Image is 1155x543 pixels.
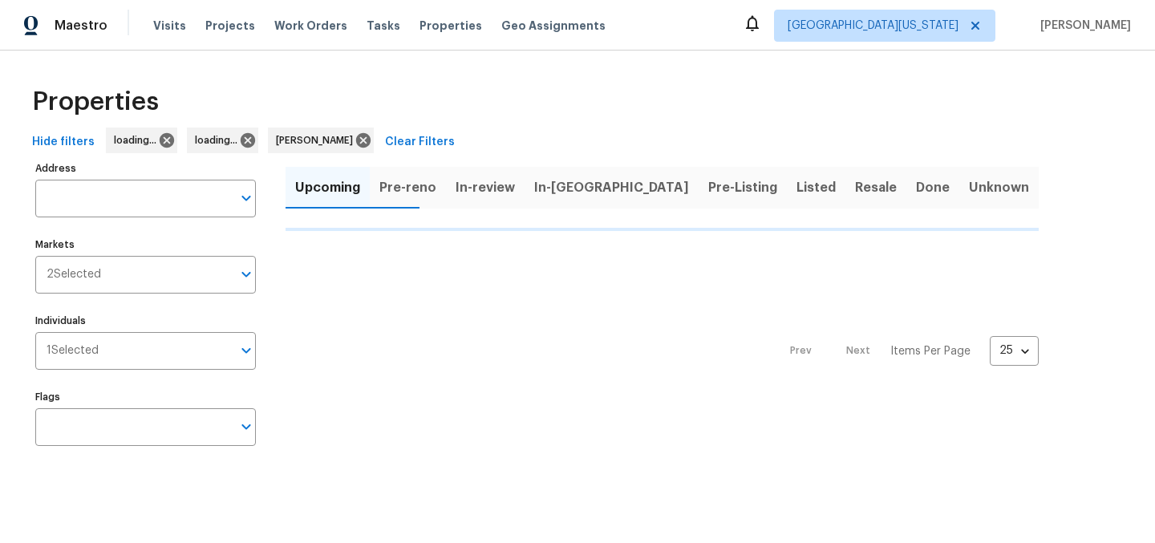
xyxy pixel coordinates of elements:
span: Geo Assignments [501,18,606,34]
span: Resale [855,176,897,199]
button: Open [235,415,257,438]
span: Upcoming [295,176,360,199]
span: Listed [796,176,836,199]
span: In-[GEOGRAPHIC_DATA] [534,176,689,199]
span: In-review [456,176,515,199]
span: [GEOGRAPHIC_DATA][US_STATE] [788,18,958,34]
span: 2 Selected [47,268,101,282]
nav: Pagination Navigation [775,241,1039,462]
span: loading... [195,132,244,148]
span: Pre-Listing [708,176,777,199]
label: Address [35,164,256,173]
label: Flags [35,392,256,402]
span: Hide filters [32,132,95,152]
label: Individuals [35,316,256,326]
button: Open [235,263,257,286]
span: Clear Filters [385,132,455,152]
button: Hide filters [26,128,101,157]
div: loading... [106,128,177,153]
label: Markets [35,240,256,249]
span: [PERSON_NAME] [276,132,359,148]
span: Pre-reno [379,176,436,199]
span: Visits [153,18,186,34]
span: Projects [205,18,255,34]
span: Unknown [969,176,1029,199]
div: 25 [990,330,1039,371]
span: Properties [419,18,482,34]
span: Work Orders [274,18,347,34]
span: Tasks [367,20,400,31]
div: [PERSON_NAME] [268,128,374,153]
span: Properties [32,94,159,110]
span: 1 Selected [47,344,99,358]
span: loading... [114,132,163,148]
span: Maestro [55,18,107,34]
span: Done [916,176,950,199]
button: Open [235,187,257,209]
button: Open [235,339,257,362]
p: Items Per Page [890,343,971,359]
div: loading... [187,128,258,153]
span: [PERSON_NAME] [1034,18,1131,34]
button: Clear Filters [379,128,461,157]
